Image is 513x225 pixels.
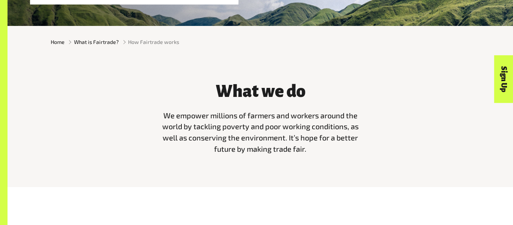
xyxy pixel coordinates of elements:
[158,82,363,101] h3: What we do
[128,38,179,46] span: How Fairtrade works
[162,111,359,154] span: We empower millions of farmers and workers around the world by tackling poverty and poor working ...
[74,38,119,46] a: What is Fairtrade?
[51,38,65,46] a: Home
